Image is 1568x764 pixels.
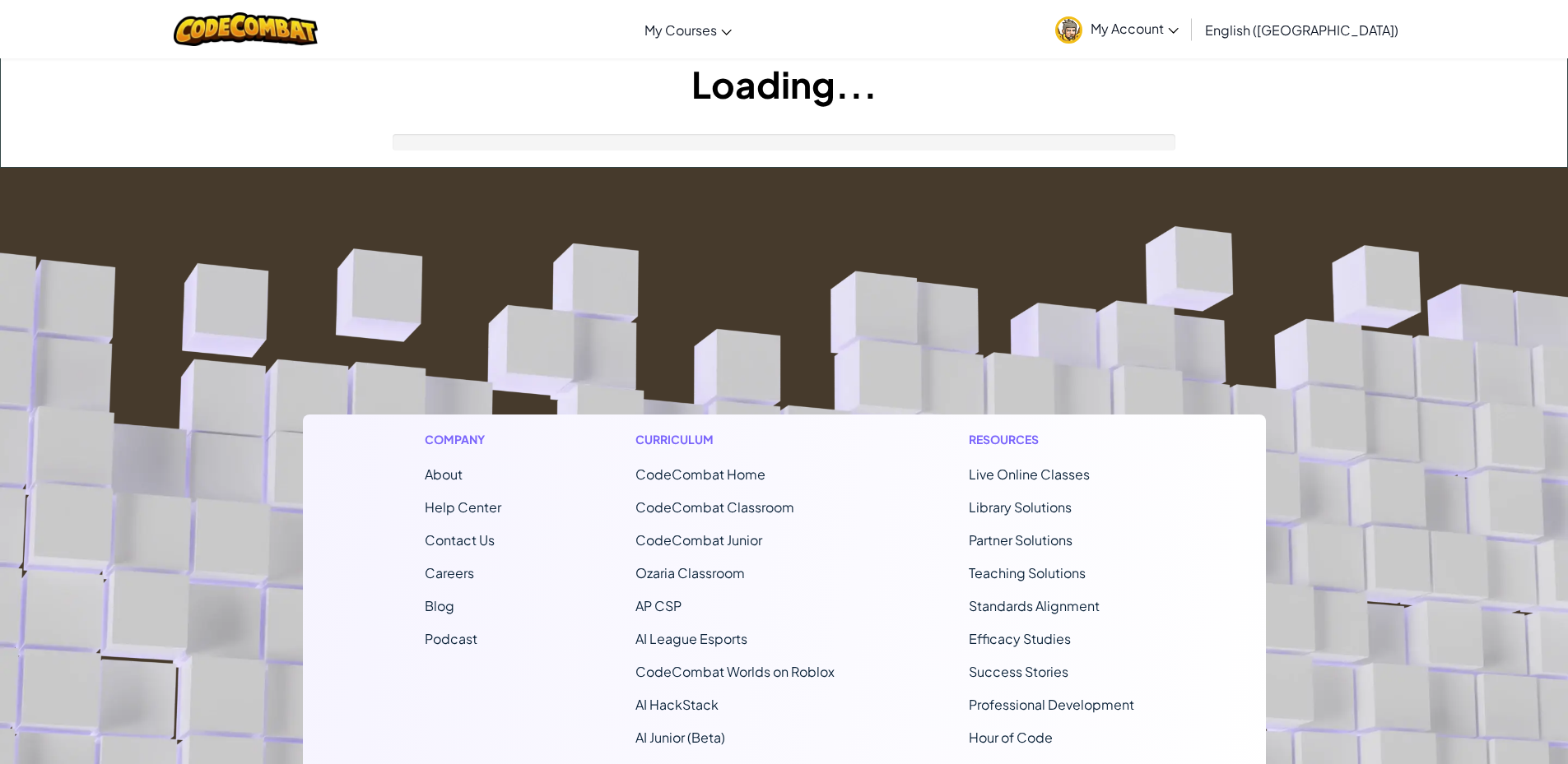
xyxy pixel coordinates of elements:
a: Ozaria Classroom [635,564,745,581]
a: Help Center [425,498,501,516]
span: My Courses [644,21,717,39]
span: English ([GEOGRAPHIC_DATA]) [1205,21,1398,39]
a: Live Online Classes [969,465,1090,483]
a: AI HackStack [635,696,719,713]
h1: Loading... [1,58,1567,109]
a: Success Stories [969,663,1068,680]
a: English ([GEOGRAPHIC_DATA]) [1197,7,1407,52]
span: Contact Us [425,531,495,549]
a: My Courses [636,7,740,52]
a: Teaching Solutions [969,564,1086,581]
a: CodeCombat Classroom [635,498,794,516]
a: About [425,465,463,483]
h1: Resources [969,431,1144,448]
a: Careers [425,564,474,581]
a: Hour of Code [969,729,1053,746]
a: My Account [1047,3,1187,55]
a: AP CSP [635,597,682,614]
a: Professional Development [969,696,1134,713]
a: CodeCombat Junior [635,531,762,549]
span: CodeCombat Home [635,465,765,483]
a: Efficacy Studies [969,630,1071,647]
a: Library Solutions [969,498,1072,516]
a: Standards Alignment [969,597,1100,614]
a: AI Junior (Beta) [635,729,725,746]
h1: Curriculum [635,431,835,448]
img: CodeCombat logo [174,12,318,46]
a: AI League Esports [635,630,747,647]
span: My Account [1091,20,1179,37]
a: CodeCombat Worlds on Roblox [635,663,835,680]
a: Blog [425,597,454,614]
a: Podcast [425,630,477,647]
img: avatar [1055,16,1082,44]
a: Partner Solutions [969,531,1072,549]
h1: Company [425,431,501,448]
